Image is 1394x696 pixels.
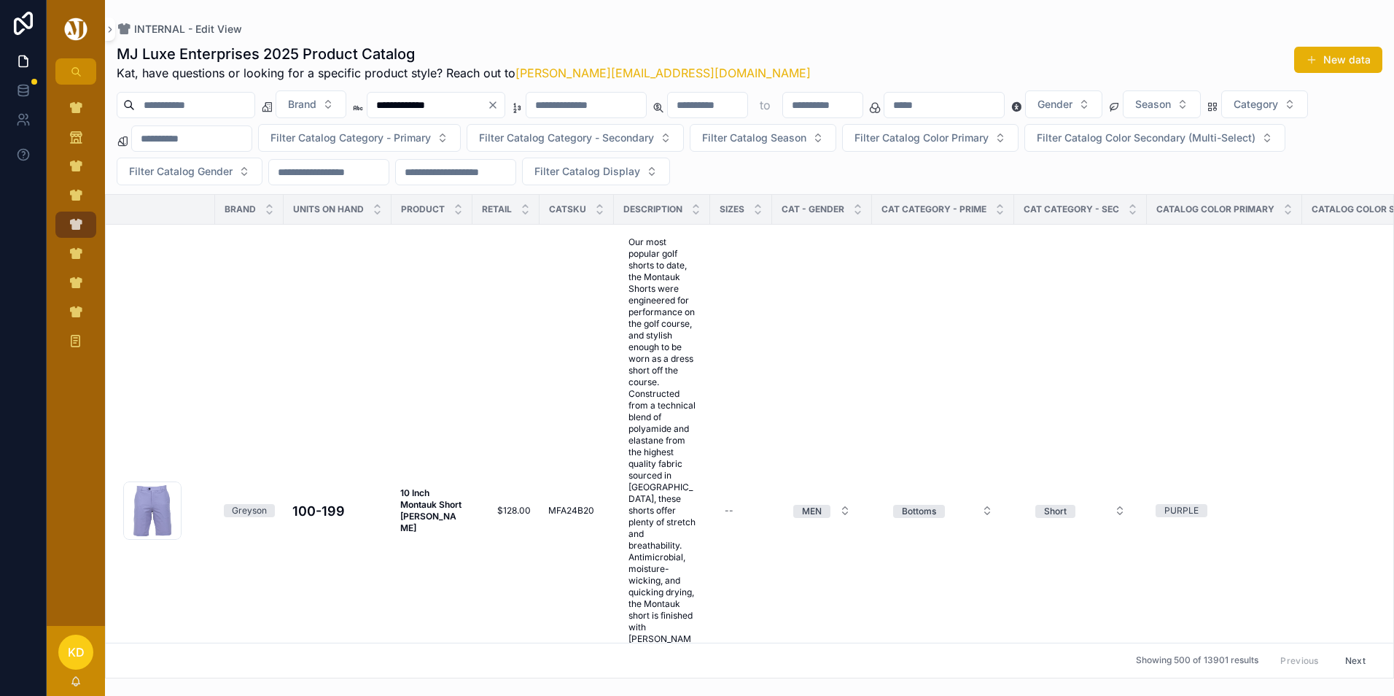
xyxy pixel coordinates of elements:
div: Short [1044,505,1067,518]
a: [PERSON_NAME][EMAIL_ADDRESS][DOMAIN_NAME] [515,66,811,80]
span: Kat, have questions or looking for a specific product style? Reach out to [117,64,811,82]
button: Next [1335,649,1376,672]
span: KD [68,643,85,661]
span: Filter Catalog Gender [129,164,233,179]
div: -- [725,505,733,517]
span: MFA24B20 [548,505,594,517]
span: Product [401,204,445,215]
button: Select Button [1025,90,1102,118]
a: $128.00 [481,505,531,517]
div: PURPLE [1164,504,1199,517]
span: CAT - GENDER [782,204,844,215]
span: Filter Catalog Season [702,131,806,145]
button: Select Button [276,90,346,118]
button: Clear [487,99,505,111]
span: CAT CATEGORY - SEC [1024,204,1119,215]
a: Select Button [1023,497,1138,525]
img: App logo [62,18,90,41]
span: Showing 500 of 13901 results [1136,655,1258,667]
a: -- [719,499,763,522]
a: 100-199 [292,501,383,521]
button: Select Button [1024,498,1137,524]
span: Brand [288,97,316,112]
button: Select Button [1123,90,1201,118]
button: Select Button [690,124,836,152]
button: New data [1294,47,1382,73]
button: Select Button [782,498,863,524]
span: Gender [1037,97,1072,112]
span: Description [623,204,682,215]
span: SIZES [720,204,744,215]
a: INTERNAL - Edit View [117,22,242,36]
button: Select Button [522,158,670,185]
button: Select Button [842,124,1019,152]
button: Unselect SHORT [1035,503,1075,518]
div: Bottoms [902,505,936,518]
button: Select Button [881,498,1005,524]
button: Select Button [117,158,262,185]
strong: 10 Inch Montauk Short [PERSON_NAME] [400,487,464,533]
h1: MJ Luxe Enterprises 2025 Product Catalog [117,44,811,64]
a: MFA24B20 [548,505,605,517]
button: Unselect BOTTOMS [893,503,945,518]
span: Retail [482,204,512,215]
span: Filter Catalog Category - Primary [270,131,431,145]
span: Filter Catalog Category - Secondary [479,131,654,145]
span: CATSKU [549,204,586,215]
span: Category [1234,97,1278,112]
span: Filter Catalog Color Secondary (Multi-Select) [1037,131,1255,145]
span: Units On Hand [293,204,364,215]
span: Filter Catalog Display [534,164,640,179]
div: MEN [802,505,822,518]
p: to [760,96,771,114]
button: Select Button [1221,90,1308,118]
span: Catalog Color Primary [1156,204,1274,215]
a: PURPLE [1156,504,1293,517]
div: scrollable content [47,85,105,374]
span: CAT CATEGORY - PRIME [881,204,986,215]
span: INTERNAL - Edit View [134,22,242,36]
a: Select Button [881,497,1005,525]
span: Brand [225,204,256,215]
span: Filter Catalog Color Primary [854,131,989,145]
button: Select Button [1024,124,1285,152]
button: Select Button [467,124,684,152]
a: Select Button [781,497,863,525]
a: Greyson [224,504,275,517]
span: Season [1135,97,1171,112]
button: Select Button [258,124,461,152]
a: 10 Inch Montauk Short [PERSON_NAME] [400,487,464,534]
div: Greyson [232,504,267,517]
